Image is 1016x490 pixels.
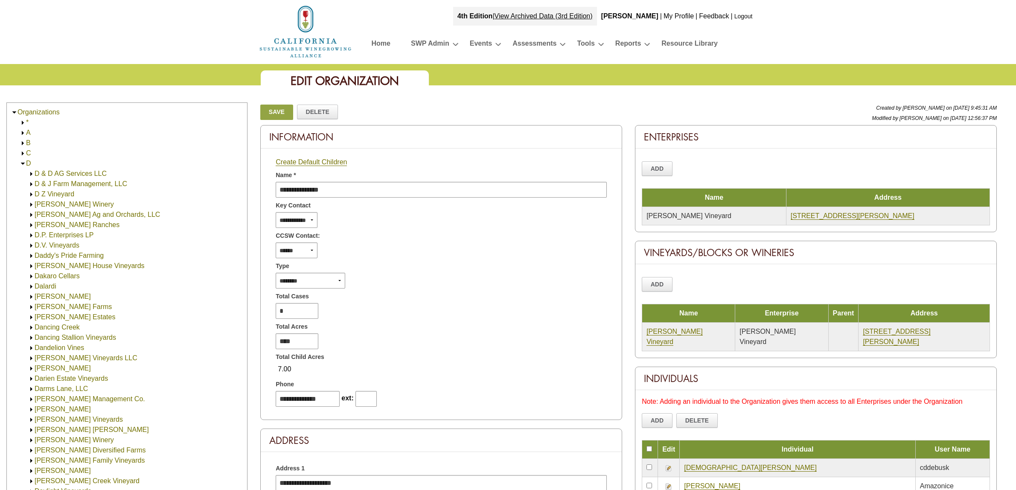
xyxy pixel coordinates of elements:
img: Expand Darms Lane, LLC [28,386,35,392]
span: Key Contact [276,201,311,210]
img: Expand David te Velde [28,427,35,433]
a: Events [470,38,492,52]
img: Expand Dancing Stallion Vineyards [28,335,35,341]
img: Expand Dahl House Vineyards [28,263,35,269]
img: Expand D & D AG Services LLC [28,171,35,177]
a: [PERSON_NAME] Estates [35,313,115,321]
img: Expand D.P. Enterprises LP [28,232,35,239]
img: Expand Dalardi [28,283,35,290]
td: Parent [828,304,859,323]
div: | [659,7,663,26]
a: [PERSON_NAME] [35,467,91,474]
a: [PERSON_NAME] Winery [35,201,114,208]
img: Expand David Bruce Winery [28,406,35,413]
img: Expand Davis Vineyards [28,468,35,474]
span: Amazonice [920,482,954,490]
a: [PERSON_NAME] Ranches [35,221,119,228]
img: Edit [665,483,672,490]
a: Darien Estate Vineyards [35,375,108,382]
a: Add [642,161,672,176]
a: Save [260,105,293,120]
td: Name [642,304,735,323]
a: Tools [577,38,594,52]
img: Expand Darden Vineyard [28,365,35,372]
a: D [26,160,31,167]
a: Dakaro Cellars [35,272,80,280]
span: Name * [276,171,296,180]
a: Dancing Creek [35,324,80,331]
a: [PERSON_NAME] Winery [35,436,114,443]
td: Enterprise [735,304,828,323]
a: Resource Library [661,38,718,52]
span: Total Child Acres [276,353,324,362]
a: C [26,149,31,157]
a: Assessments [512,38,556,52]
a: Home [259,27,352,35]
span: Edit Organization [291,73,399,88]
a: [PERSON_NAME] [35,365,91,372]
img: Expand A [20,130,26,136]
img: Expand D.V. Vineyards [28,242,35,249]
img: Expand Dancing Creek [28,324,35,331]
td: Name [642,189,786,207]
a: Delete [676,413,717,428]
b: [PERSON_NAME] [601,12,658,20]
img: Expand C [20,150,26,157]
img: Expand Darien Estate Vineyards [28,376,35,382]
img: Expand Damiano Vineyards [28,294,35,300]
a: B [26,139,31,146]
a: Dancing Stallion Vineyards [35,334,116,341]
img: Expand Darryal John Management Co. [28,396,35,402]
td: Address [786,189,990,207]
span: CCSW Contact: [276,231,320,240]
a: [PERSON_NAME] House Vineyards [35,262,145,269]
span: Phone [276,380,294,389]
img: Expand Dana Estates [28,314,35,321]
img: Expand Darcie Kent Vineyards LLC [28,355,35,362]
a: Add [642,277,672,292]
a: [PERSON_NAME] Vineyard [646,328,703,346]
span: ext: [341,394,353,402]
img: Expand Davis Family Vineyards [28,458,35,464]
td: [PERSON_NAME] Vineyard [642,207,786,225]
img: Expand Daddy's Pride Farming [28,253,35,259]
span: cddebusk [920,464,949,471]
img: Expand Davis Diversified Farms [28,447,35,454]
img: Expand D. Campos Ag and Orchards, LLC [28,212,35,218]
span: Total Acres [276,322,308,331]
a: Add [642,413,672,428]
span: Created by [PERSON_NAME] on [DATE] 9:45:31 AM Modified by [PERSON_NAME] on [DATE] 12:56:37 PM [872,105,997,121]
a: [PERSON_NAME] Vineyards [35,416,123,423]
img: Expand Dakaro Cellars [28,273,35,280]
div: Enterprises [635,125,996,149]
img: Expand D & J Farm Management, LLC [28,181,35,187]
a: [PERSON_NAME] [PERSON_NAME] [35,426,149,433]
img: logo_cswa2x.png [259,4,352,59]
a: Dandelion Vines [35,344,84,351]
a: Logout [734,13,753,20]
a: Darms Lane, LLC [35,385,88,392]
div: | [453,7,597,26]
a: [PERSON_NAME] [684,482,740,490]
a: Organizations [17,108,60,116]
a: [PERSON_NAME] Ag and Orchards, LLC [35,211,160,218]
a: [PERSON_NAME] [35,293,91,300]
a: [PERSON_NAME] Management Co. [35,395,145,402]
a: Delete [297,105,338,119]
img: Expand Dawson Creek Vineyard [28,478,35,484]
img: Expand Dandelion Vines [28,345,35,351]
a: My Profile [664,12,694,20]
td: Individual [680,440,915,459]
a: [STREET_ADDRESS][PERSON_NAME] [791,212,914,220]
td: Address [859,304,990,323]
span: 7.00 [276,362,293,376]
a: A [26,129,31,136]
span: Type [276,262,289,271]
a: SWP Admin [411,38,449,52]
a: Dalardi [35,283,56,290]
a: [STREET_ADDRESS][PERSON_NAME] [863,328,930,346]
td: User Name [915,440,990,459]
a: Home [372,38,390,52]
img: Expand * [20,120,26,126]
a: D & D AG Services LLC [35,170,107,177]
